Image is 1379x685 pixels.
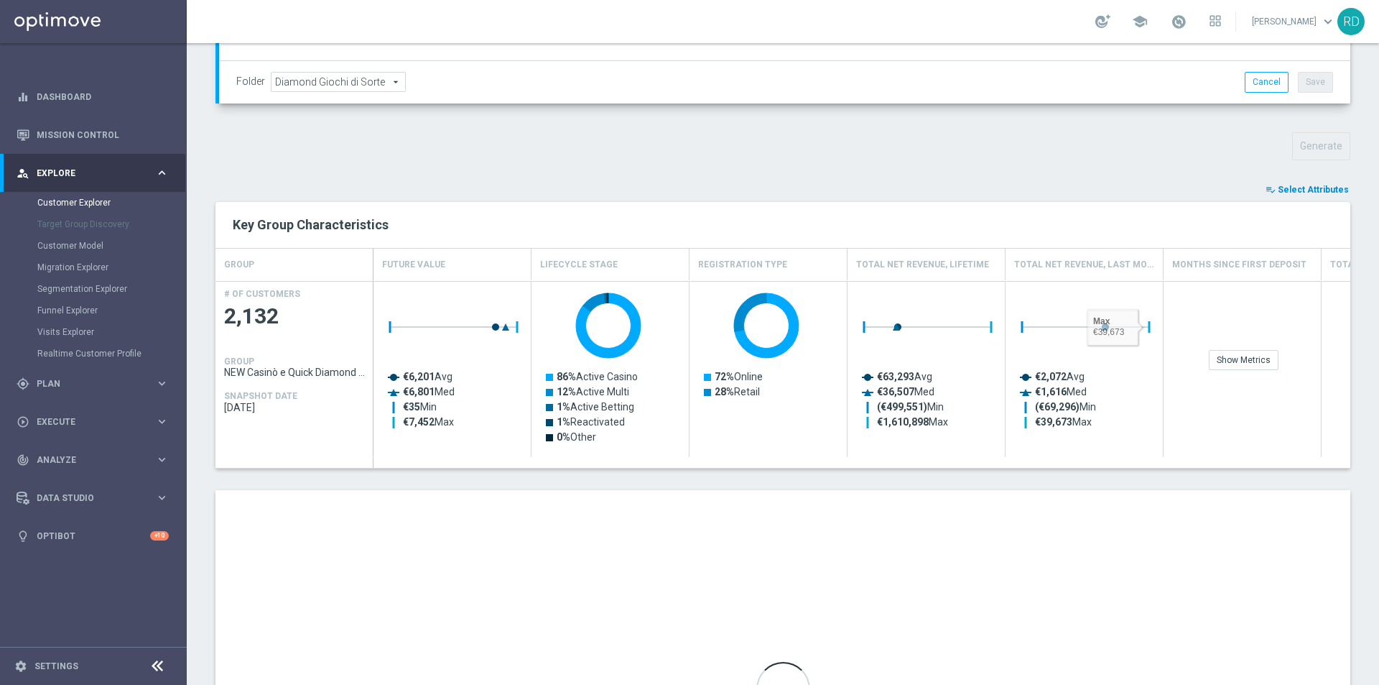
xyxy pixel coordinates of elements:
button: person_search Explore keyboard_arrow_right [16,167,170,179]
div: Target Group Discovery [37,213,185,235]
tspan: €36,507 [877,386,914,397]
text: Avg [1035,371,1085,382]
div: RD [1337,8,1365,35]
span: Select Attributes [1278,185,1349,195]
text: Max [1035,416,1092,428]
i: keyboard_arrow_right [155,166,169,180]
a: Customer Explorer [37,197,149,208]
div: play_circle_outline Execute keyboard_arrow_right [16,416,170,428]
div: Dashboard [17,78,169,116]
div: Optibot [17,517,169,555]
i: track_changes [17,454,29,466]
h4: Months Since First Deposit [1172,252,1306,277]
tspan: €1,616 [1035,386,1067,397]
i: playlist_add_check [1266,185,1276,195]
tspan: €2,072 [1035,371,1067,382]
tspan: 12% [557,386,576,397]
div: Data Studio [17,492,155,505]
a: Customer Model [37,240,149,252]
tspan: 72% [715,371,734,382]
i: keyboard_arrow_right [155,453,169,466]
div: Funnel Explorer [37,300,185,321]
tspan: €7,452 [403,416,435,428]
div: +10 [150,531,169,541]
i: keyboard_arrow_right [155,377,169,390]
a: Realtime Customer Profile [37,348,149,359]
a: Visits Explorer [37,326,149,338]
button: Mission Control [16,129,170,141]
i: keyboard_arrow_right [155,415,169,428]
i: settings [14,660,27,673]
text: Retail [715,386,760,397]
text: Active Betting [557,401,634,413]
a: Settings [34,662,78,671]
text: Med [1035,386,1087,397]
tspan: €6,801 [403,386,435,397]
tspan: (€499,551) [877,401,927,413]
a: Funnel Explorer [37,305,149,316]
span: Execute [37,418,155,426]
h4: Total Net Revenue, Lifetime [856,252,989,277]
tspan: 28% [715,386,734,397]
button: Generate [1292,132,1350,160]
text: Min [877,401,944,413]
text: Avg [403,371,452,382]
div: Customer Explorer [37,192,185,213]
i: lightbulb [17,530,29,543]
div: Visits Explorer [37,321,185,343]
span: 2,132 [224,303,365,331]
text: Max [403,416,454,428]
text: Med [877,386,934,397]
label: Folder [236,75,265,88]
button: lightbulb Optibot +10 [16,530,170,542]
a: [PERSON_NAME]keyboard_arrow_down [1250,11,1337,32]
text: Other [557,431,596,443]
h2: Key Group Characteristics [233,216,1333,234]
text: Min [403,401,437,413]
i: gps_fixed [17,377,29,390]
a: Segmentation Explorer [37,283,149,295]
div: Show Metrics [1209,350,1278,370]
a: Optibot [37,517,150,555]
text: Max [877,416,948,428]
button: track_changes Analyze keyboard_arrow_right [16,454,170,466]
a: Mission Control [37,116,169,154]
tspan: 86% [557,371,576,382]
div: Analyze [17,454,155,466]
span: NEW Casinò e Quick Diamond Confirmed + Young+ Exiting [224,367,365,378]
button: Save [1298,72,1333,92]
span: Plan [37,380,155,388]
span: Explore [37,169,155,178]
span: keyboard_arrow_down [1320,14,1336,29]
text: Reactivated [557,416,625,428]
text: Med [403,386,455,397]
tspan: 1% [557,416,570,428]
a: Dashboard [37,78,169,116]
text: Avg [877,371,932,382]
h4: Lifecycle Stage [540,252,618,277]
div: Migration Explorer [37,257,185,278]
tspan: €1,610,898 [877,416,929,428]
h4: Total Net Revenue, Last Month [1014,252,1154,277]
span: Analyze [37,456,155,464]
button: playlist_add_check Select Attributes [1264,182,1350,198]
div: Realtime Customer Profile [37,343,185,364]
div: Customer Model [37,235,185,257]
i: person_search [17,167,29,180]
h4: # OF CUSTOMERS [224,289,300,299]
i: play_circle_outline [17,415,29,428]
h4: GROUP [224,252,254,277]
tspan: €63,293 [877,371,914,382]
button: Data Studio keyboard_arrow_right [16,492,170,504]
button: gps_fixed Plan keyboard_arrow_right [16,378,170,390]
div: Execute [17,415,155,428]
div: Segmentation Explorer [37,278,185,300]
div: Mission Control [17,116,169,154]
button: equalizer Dashboard [16,91,170,103]
div: Explore [17,167,155,180]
